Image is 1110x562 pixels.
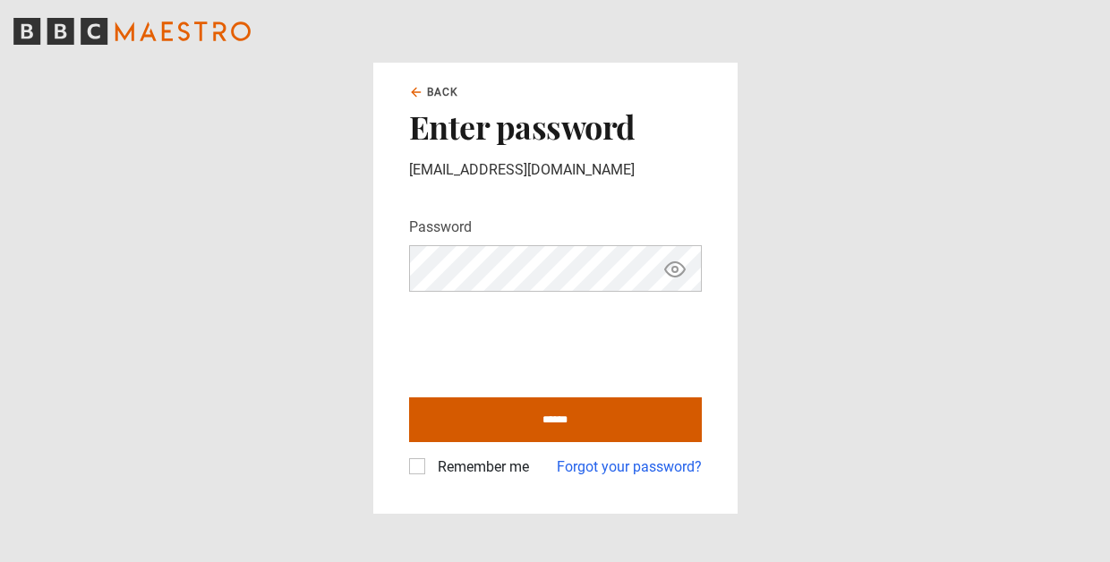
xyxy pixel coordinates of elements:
a: Forgot your password? [557,456,702,478]
label: Remember me [431,456,529,478]
a: Back [409,84,459,100]
svg: BBC Maestro [13,18,251,45]
span: Back [427,84,459,100]
iframe: reCAPTCHA [409,306,681,376]
h2: Enter password [409,107,702,145]
p: [EMAIL_ADDRESS][DOMAIN_NAME] [409,159,702,181]
label: Password [409,217,472,238]
button: Show password [660,253,690,285]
